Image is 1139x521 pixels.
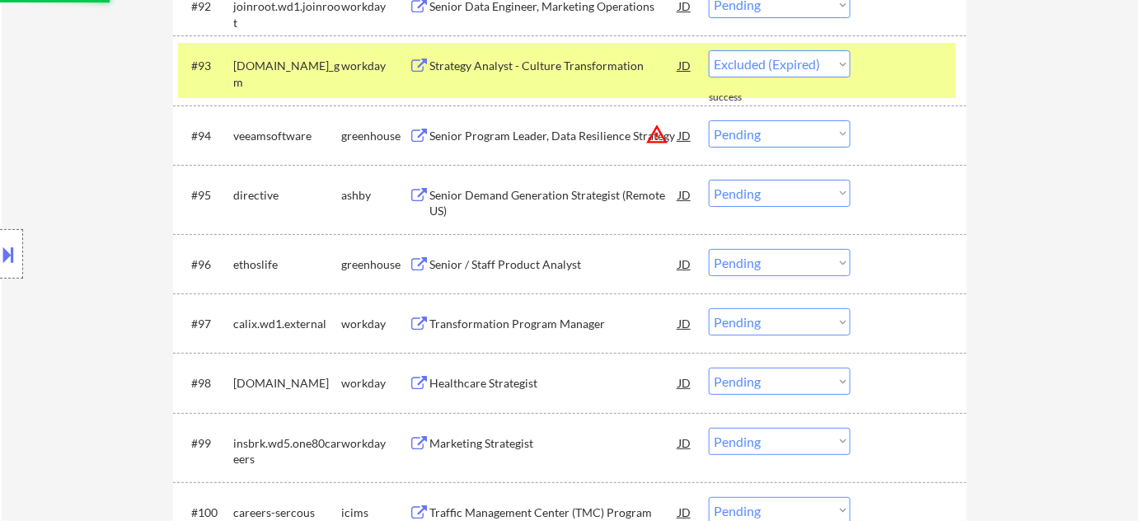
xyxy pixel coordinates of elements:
[677,50,693,80] div: JD
[233,435,341,467] div: insbrk.wd5.one80careers
[677,428,693,458] div: JD
[341,316,409,332] div: workday
[677,308,693,338] div: JD
[233,505,341,521] div: careers-sercous
[677,120,693,150] div: JD
[341,505,409,521] div: icims
[341,58,409,74] div: workday
[429,435,678,452] div: Marketing Strategist
[191,435,220,452] div: #99
[677,249,693,279] div: JD
[429,256,678,273] div: Senior / Staff Product Analyst
[341,375,409,392] div: workday
[341,187,409,204] div: ashby
[191,505,220,521] div: #100
[709,91,775,105] div: success
[191,58,220,74] div: #93
[677,368,693,397] div: JD
[341,256,409,273] div: greenhouse
[429,128,678,144] div: Senior Program Leader, Data Resilience Strategy
[429,316,678,332] div: Transformation Program Manager
[429,187,678,219] div: Senior Demand Generation Strategist (Remote US)
[677,180,693,209] div: JD
[645,123,668,146] button: warning_amber
[429,58,678,74] div: Strategy Analyst - Culture Transformation
[233,58,341,90] div: [DOMAIN_NAME]_gm
[341,128,409,144] div: greenhouse
[341,435,409,452] div: workday
[429,375,678,392] div: Healthcare Strategist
